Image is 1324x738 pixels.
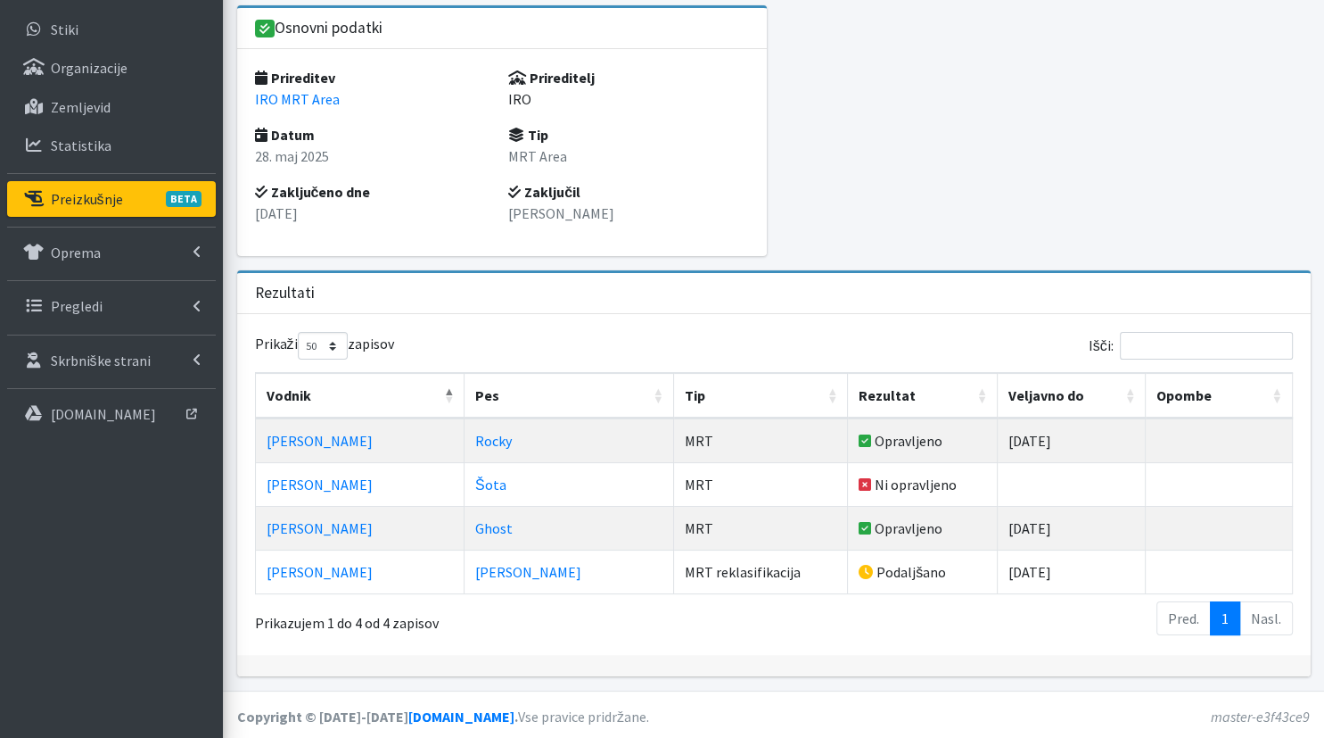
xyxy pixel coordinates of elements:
[51,297,103,315] p: Pregledi
[998,419,1146,462] td: [DATE]
[51,244,101,261] p: Oprema
[848,550,998,593] td: Podaljšano
[1120,332,1293,360] input: Išči:
[674,506,848,550] td: MRT
[475,563,581,581] a: [PERSON_NAME]
[7,89,216,125] a: Zemljevid
[848,462,998,506] td: Ni opravljeno
[7,235,216,270] a: Oprema
[51,98,111,116] p: Zemljevid
[166,191,201,207] span: BETA
[7,396,216,432] a: [DOMAIN_NAME]
[51,59,127,77] p: Organizacije
[998,550,1146,593] td: [DATE]
[51,352,151,369] p: Skrbniške strani
[998,373,1146,419] th: Veljavno do: vključite za naraščujoči sort
[848,373,998,419] th: Rezultat: vključite za naraščujoči sort
[255,600,681,634] div: Prikazujem 1 do 4 od 4 zapisov
[255,332,394,360] label: Prikaži zapisov
[674,550,848,593] td: MRT reklasifikacija
[848,419,998,462] td: Opravljeno
[475,476,506,493] a: Šota
[508,88,749,110] p: IRO
[267,519,373,537] a: [PERSON_NAME]
[7,343,216,378] a: Skrbniške strani
[7,288,216,324] a: Pregledi
[7,181,216,217] a: PreizkušnjeBETA
[267,563,373,581] a: [PERSON_NAME]
[998,506,1146,550] td: [DATE]
[508,181,749,203] strong: Zaključil
[674,462,848,506] td: MRT
[508,203,749,224] p: [PERSON_NAME]
[7,128,216,163] a: Statistika
[255,126,315,144] strong: Datum
[255,203,496,224] p: [DATE]
[408,708,514,726] a: [DOMAIN_NAME]
[508,69,595,87] strong: Prireditelj
[674,419,848,462] td: MRT
[255,181,496,203] strong: Zaključeno dne
[255,88,496,110] a: IRO MRT Area
[1211,708,1310,726] em: master-e3f43ce9
[1089,332,1293,360] label: Išči:
[7,12,216,47] a: Stiki
[237,708,518,726] strong: Copyright © [DATE]-[DATE] .
[255,284,315,303] h3: Rezultati
[475,432,512,450] a: Rocky
[475,519,513,537] a: Ghost
[1146,373,1293,419] th: Opombe: vključite za naraščujoči sort
[255,69,335,87] strong: Prireditev
[255,145,496,167] p: 28. maj 2025
[1210,601,1240,635] a: 1
[51,405,156,423] p: [DOMAIN_NAME]
[51,137,111,154] p: Statistika
[51,21,78,38] p: Stiki
[508,126,548,144] strong: Tip
[267,432,373,450] a: [PERSON_NAME]
[256,373,465,419] th: Vodnik: vključite za padajoči sort
[298,332,348,360] select: Prikažizapisov
[267,476,373,493] a: [PERSON_NAME]
[51,190,123,208] p: Preizkušnje
[465,373,674,419] th: Pes: vključite za naraščujoči sort
[508,145,749,167] p: MRT Area
[848,506,998,550] td: Opravljeno
[674,373,848,419] th: Tip: vključite za naraščujoči sort
[255,19,383,38] h3: Osnovni podatki
[7,50,216,86] a: Organizacije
